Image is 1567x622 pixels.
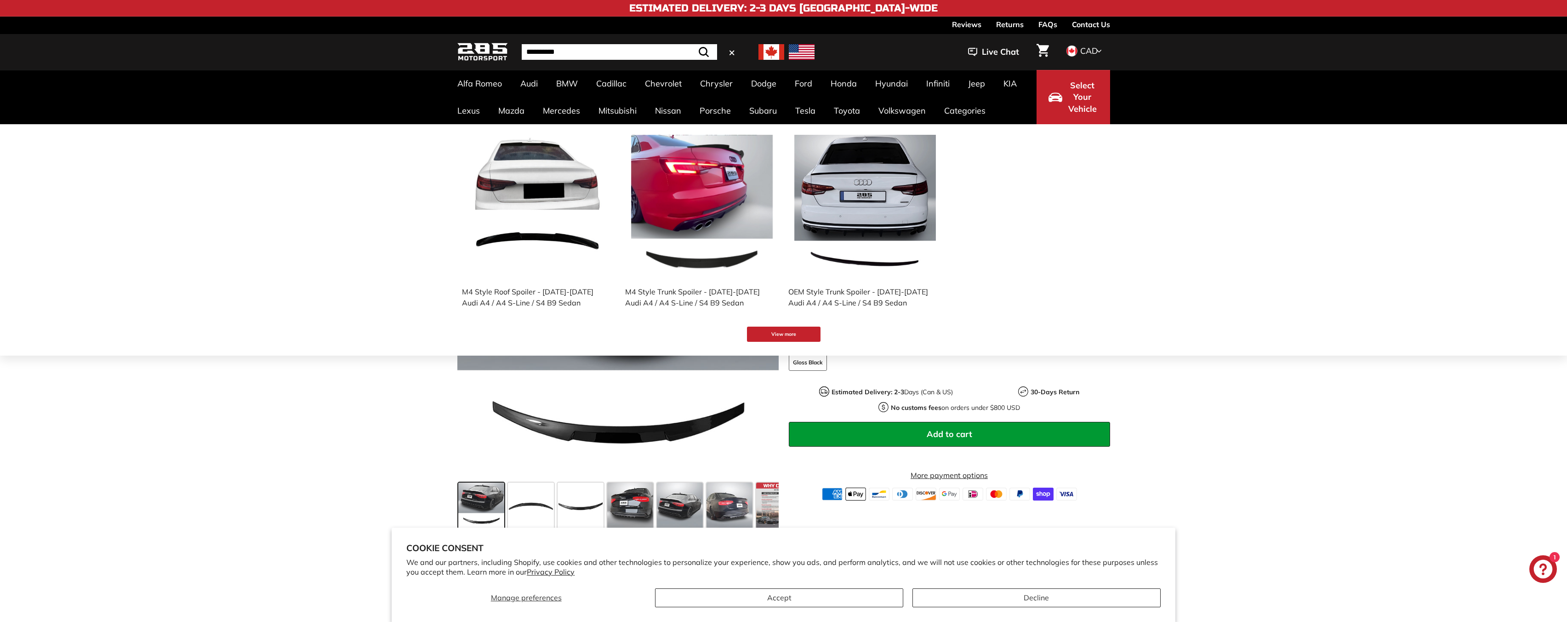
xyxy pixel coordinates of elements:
a: Subaru [740,97,786,124]
span: Live Chat [982,46,1019,58]
a: Contact Us [1072,17,1110,32]
img: discover [916,488,936,501]
img: apple_pay [845,488,866,501]
img: diners_club [892,488,913,501]
a: FAQs [1038,17,1057,32]
img: OEM Style Trunk Spoiler - 2017-2025 Audi A4 / A4 S-Line / S4 B9 Sedan [794,135,936,276]
a: Toyota [825,97,869,124]
a: Cart [1031,36,1054,68]
a: Audi [511,70,547,97]
a: Volkswagen [869,97,935,124]
button: Live Chat [956,40,1031,63]
a: Reviews [952,17,981,32]
button: Decline [912,588,1161,607]
div: M4 Style Roof Spoiler - [DATE]-[DATE] Audi A4 / A4 S-Line / S4 B9 Sedan [462,286,607,308]
h4: Estimated Delivery: 2-3 Days [GEOGRAPHIC_DATA]-Wide [629,3,938,14]
a: Categories [935,97,995,124]
h2: Cookie consent [406,542,1161,553]
button: Add to cart [789,422,1110,447]
strong: No customs fees [891,403,941,412]
img: paypal [1009,488,1030,501]
a: Alfa Romeo [448,70,511,97]
a: Hyundai [866,70,917,97]
a: OEM Style Trunk Spoiler - 2017-2025 Audi A4 / A4 S-Line / S4 B9 Sedan OEM Style Trunk Spoiler - [... [788,129,942,317]
img: bancontact [869,488,889,501]
a: Cadillac [587,70,636,97]
div: M4 Style Trunk Spoiler - [DATE]-[DATE] Audi A4 / A4 S-Line / S4 B9 Sedan [625,286,770,308]
a: Privacy Policy [527,567,575,576]
a: Chrysler [691,70,742,97]
p: Days (Can & US) [832,387,953,397]
a: Jeep [959,70,994,97]
a: Infiniti [917,70,959,97]
a: Honda [821,70,866,97]
img: ideal [963,488,983,501]
button: Select Your Vehicle [1037,70,1110,124]
a: BMW [547,70,587,97]
button: View more [747,327,821,342]
a: Nissan [646,97,690,124]
button: Manage preferences [406,588,646,607]
img: american_express [822,488,843,501]
a: Mazda [489,97,534,124]
strong: Estimated Delivery: 2-3 [832,388,904,396]
a: Mercedes [534,97,589,124]
a: M4 Style Trunk Spoiler - 2017-2025 Audi A4 / A4 S-Line / S4 B9 Sedan M4 Style Trunk Spoiler - [DA... [625,129,779,317]
p: on orders under $800 USD [891,403,1020,413]
a: Ford [786,70,821,97]
img: M4 Style Roof Spoiler - 2017-2025 Audi A4 / A4 S-Line / S4 B9 Sedan [468,135,610,276]
a: Returns [996,17,1024,32]
a: Tesla [786,97,825,124]
small: View more [754,331,814,338]
img: master [986,488,1007,501]
span: CAD [1080,46,1098,56]
a: Mitsubishi [589,97,646,124]
img: shopify_pay [1033,488,1054,501]
strong: 30-Days Return [1031,388,1079,396]
img: google_pay [939,488,960,501]
a: M4 Style Roof Spoiler - 2017-2025 Audi A4 / A4 S-Line / S4 B9 Sedan M4 Style Roof Spoiler - [DATE... [462,129,616,317]
span: Select Your Vehicle [1067,80,1098,115]
a: Lexus [448,97,489,124]
a: KIA [994,70,1026,97]
a: Porsche [690,97,740,124]
a: More payment options [789,470,1110,481]
div: OEM Style Trunk Spoiler - [DATE]-[DATE] Audi A4 / A4 S-Line / S4 B9 Sedan [788,286,933,308]
button: Accept [655,588,903,607]
input: Search [522,44,717,60]
a: Dodge [742,70,786,97]
span: Manage preferences [491,593,562,602]
span: Add to cart [927,429,972,439]
a: Chevrolet [636,70,691,97]
img: M4 Style Trunk Spoiler - 2017-2025 Audi A4 / A4 S-Line / S4 B9 Sedan [631,135,773,276]
inbox-online-store-chat: Shopify online store chat [1527,555,1560,585]
p: We and our partners, including Shopify, use cookies and other technologies to personalize your ex... [406,558,1161,577]
img: Logo_285_Motorsport_areodynamics_components [457,41,508,63]
img: visa [1056,488,1077,501]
